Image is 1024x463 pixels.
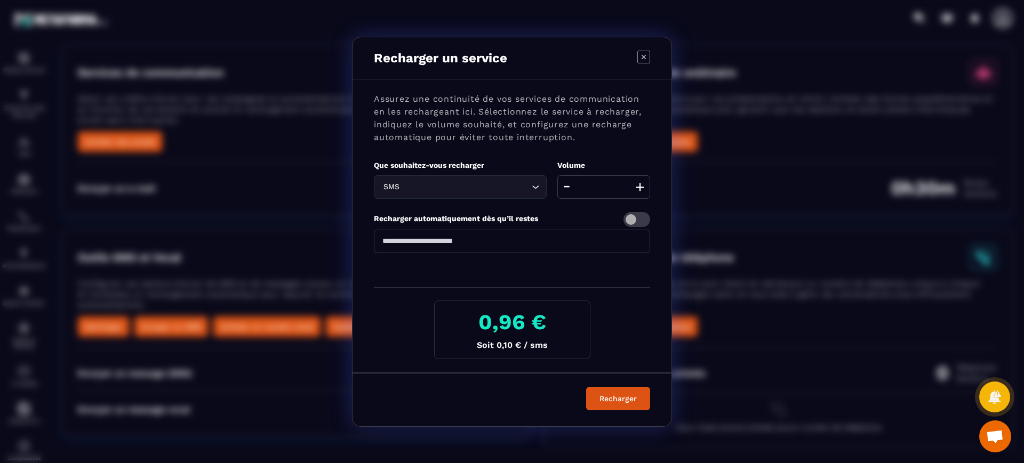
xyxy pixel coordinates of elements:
h3: 0,96 € [443,310,581,335]
button: + [633,175,647,199]
label: Que souhaitez-vous recharger [374,161,484,169]
label: Recharger automatiquement dès qu’il restes [374,214,538,223]
div: Search for option [374,175,547,199]
button: Recharger [586,387,650,410]
div: Ouvrir le chat [979,420,1011,452]
label: Volume [557,161,585,169]
input: Search for option [402,181,529,193]
button: - [560,175,573,199]
p: Soit 0,10 € / sms [443,340,581,350]
span: SMS [381,181,402,193]
p: Assurez une continuité de vos services de communication en les rechargeant ici. Sélectionnez le s... [374,93,650,144]
p: Recharger un service [374,51,507,66]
